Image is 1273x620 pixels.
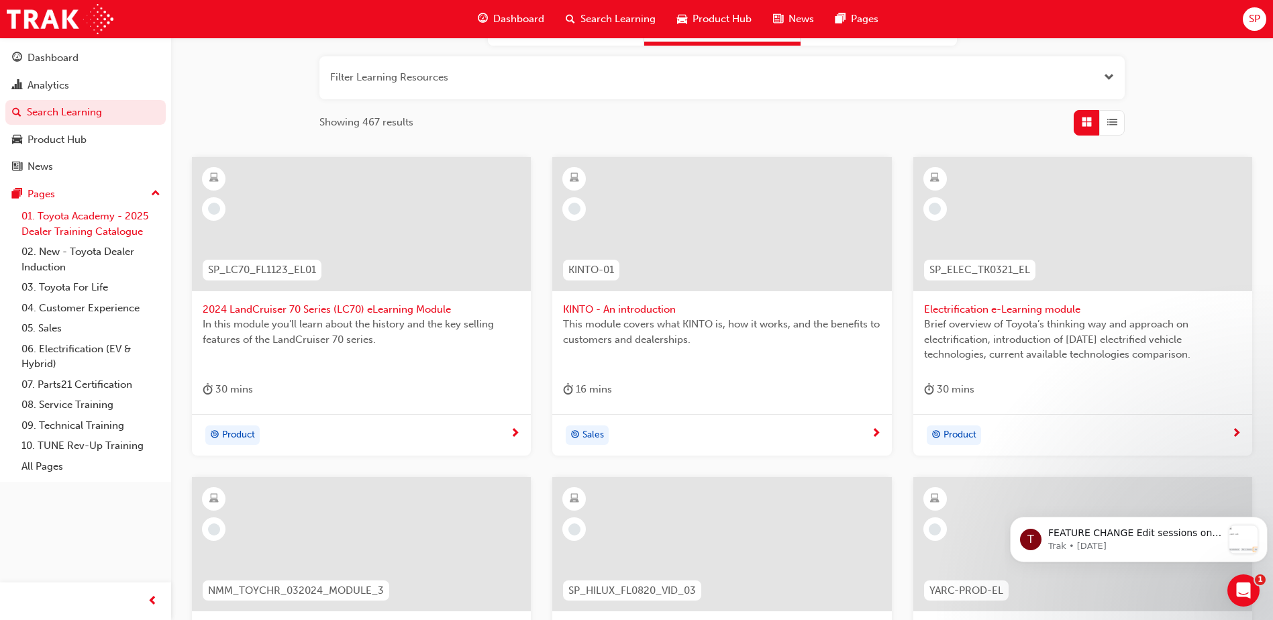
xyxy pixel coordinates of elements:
span: Product Hub [693,11,752,27]
span: target-icon [931,427,941,444]
a: News [5,154,166,179]
span: NMM_TOYCHR_032024_MODULE_3 [208,583,384,599]
a: 02. New - Toyota Dealer Induction [16,242,166,277]
span: KINTO - An introduction [563,302,880,317]
span: Showing 467 results [319,115,413,130]
a: guage-iconDashboard [467,5,555,33]
span: Grid [1082,115,1092,130]
span: Product [222,427,255,443]
a: 05. Sales [16,318,166,339]
span: In this module you'll learn about the history and the key selling features of the LandCruiser 70 ... [203,317,520,347]
span: duration-icon [924,381,934,398]
a: 01. Toyota Academy - 2025 Dealer Training Catalogue [16,206,166,242]
a: Search Learning [5,100,166,125]
span: next-icon [1231,428,1241,440]
span: List [1107,115,1117,130]
a: KINTO-01KINTO - An introductionThis module covers what KINTO is, how it works, and the benefits t... [552,157,891,456]
div: 30 mins [924,381,974,398]
span: duration-icon [203,381,213,398]
span: learningRecordVerb_NONE-icon [208,523,220,535]
button: Pages [5,182,166,207]
a: search-iconSearch Learning [555,5,666,33]
span: search-icon [12,107,21,119]
span: pages-icon [835,11,846,28]
span: KINTO-01 [568,262,614,278]
div: 16 mins [563,381,612,398]
span: Electrification e-Learning module [924,302,1241,317]
button: DashboardAnalyticsSearch LearningProduct HubNews [5,43,166,182]
a: All Pages [16,456,166,477]
div: Pages [28,187,55,202]
span: learningResourceType_ELEARNING-icon [209,170,219,187]
a: 09. Technical Training [16,415,166,436]
span: Product [944,427,976,443]
span: learningResourceType_ELEARNING-icon [570,170,579,187]
img: Trak [7,4,113,34]
span: search-icon [566,11,575,28]
span: learningResourceType_ELEARNING-icon [930,490,939,508]
span: This module covers what KINTO is, how it works, and the benefits to customers and dealerships. [563,317,880,347]
a: pages-iconPages [825,5,889,33]
span: YARC-PROD-EL [929,583,1003,599]
span: learningResourceType_ELEARNING-icon [570,490,579,508]
a: 03. Toyota For Life [16,277,166,298]
span: prev-icon [148,593,158,610]
a: news-iconNews [762,5,825,33]
a: car-iconProduct Hub [666,5,762,33]
a: 07. Parts21 Certification [16,374,166,395]
span: SP_HILUX_FL0820_VID_03 [568,583,696,599]
span: 2024 LandCruiser 70 Series (LC70) eLearning Module [203,302,520,317]
a: Analytics [5,73,166,98]
span: learningRecordVerb_NONE-icon [208,203,220,215]
span: learningResourceType_ELEARNING-icon [209,490,219,508]
span: learningRecordVerb_NONE-icon [929,523,941,535]
iframe: Intercom notifications message [1005,490,1273,584]
span: news-icon [773,11,783,28]
span: SP [1249,11,1260,27]
span: guage-icon [12,52,22,64]
span: Sales [582,427,604,443]
span: pages-icon [12,189,22,201]
span: SP_LC70_FL1123_EL01 [208,262,316,278]
span: learningResourceType_ELEARNING-icon [930,170,939,187]
iframe: Intercom live chat [1227,574,1260,607]
span: next-icon [871,428,881,440]
span: learningRecordVerb_NONE-icon [568,523,580,535]
a: 04. Customer Experience [16,298,166,319]
span: target-icon [570,427,580,444]
a: SP_ELEC_TK0321_ELElectrification e-Learning moduleBrief overview of Toyota’s thinking way and app... [913,157,1252,456]
span: News [788,11,814,27]
div: 30 mins [203,381,253,398]
button: SP [1243,7,1266,31]
span: learningRecordVerb_NONE-icon [929,203,941,215]
span: up-icon [151,185,160,203]
a: 10. TUNE Rev-Up Training [16,435,166,456]
span: duration-icon [563,381,573,398]
div: Product Hub [28,132,87,148]
span: Brief overview of Toyota’s thinking way and approach on electrification, introduction of [DATE] e... [924,317,1241,362]
button: Open the filter [1104,70,1114,85]
a: SP_LC70_FL1123_EL012024 LandCruiser 70 Series (LC70) eLearning ModuleIn this module you'll learn ... [192,157,531,456]
div: Analytics [28,78,69,93]
span: chart-icon [12,80,22,92]
span: guage-icon [478,11,488,28]
span: next-icon [510,428,520,440]
a: 06. Electrification (EV & Hybrid) [16,339,166,374]
span: car-icon [12,134,22,146]
div: Dashboard [28,50,79,66]
span: Pages [851,11,878,27]
div: News [28,159,53,174]
span: 1 [1255,574,1266,585]
span: car-icon [677,11,687,28]
span: news-icon [12,161,22,173]
span: Search Learning [580,11,656,27]
span: Dashboard [493,11,544,27]
a: Dashboard [5,46,166,70]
